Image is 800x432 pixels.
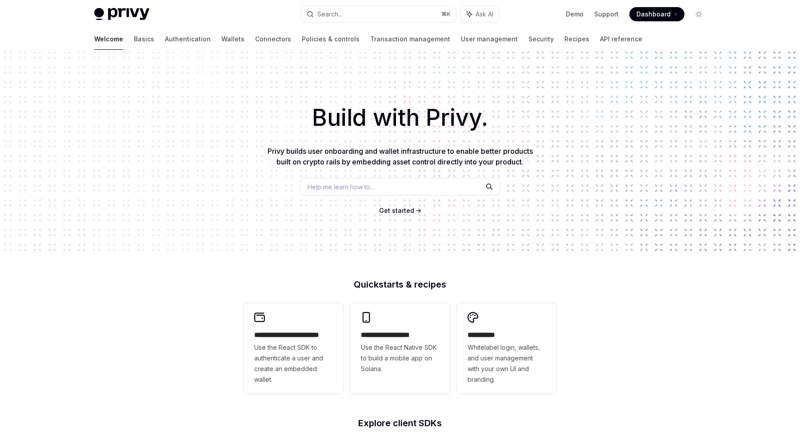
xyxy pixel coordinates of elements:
a: Recipes [564,28,589,50]
span: Dashboard [636,10,671,19]
span: Whitelabel login, wallets, and user management with your own UI and branding. [468,342,546,385]
a: Transaction management [370,28,450,50]
a: Basics [134,28,154,50]
h1: Build with Privy. [14,100,786,135]
button: Toggle dark mode [692,7,706,21]
a: User management [461,28,518,50]
span: Ask AI [476,10,493,19]
h2: Explore client SDKs [244,419,556,428]
a: Wallets [221,28,244,50]
img: light logo [94,8,149,20]
button: Search...⌘K [300,6,456,22]
span: Use the React Native SDK to build a mobile app on Solana. [361,342,439,374]
h2: Quickstarts & recipes [244,280,556,289]
span: Privy builds user onboarding and wallet infrastructure to enable better products built on crypto ... [268,147,533,166]
button: Ask AI [460,6,500,22]
a: API reference [600,28,642,50]
a: Dashboard [629,7,684,21]
a: Get started [379,206,414,215]
a: Security [528,28,554,50]
a: Authentication [165,28,211,50]
a: Demo [566,10,584,19]
span: Get started [379,207,414,214]
div: Search... [317,9,342,20]
span: ⌘ K [441,11,451,18]
a: **** *****Whitelabel login, wallets, and user management with your own UI and branding. [457,303,556,394]
a: Policies & controls [302,28,360,50]
a: **** **** **** ***Use the React Native SDK to build a mobile app on Solana. [350,303,450,394]
span: Use the React SDK to authenticate a user and create an embedded wallet. [254,342,332,385]
span: Help me learn how to… [308,182,375,192]
a: Connectors [255,28,291,50]
a: Welcome [94,28,123,50]
a: Support [594,10,619,19]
